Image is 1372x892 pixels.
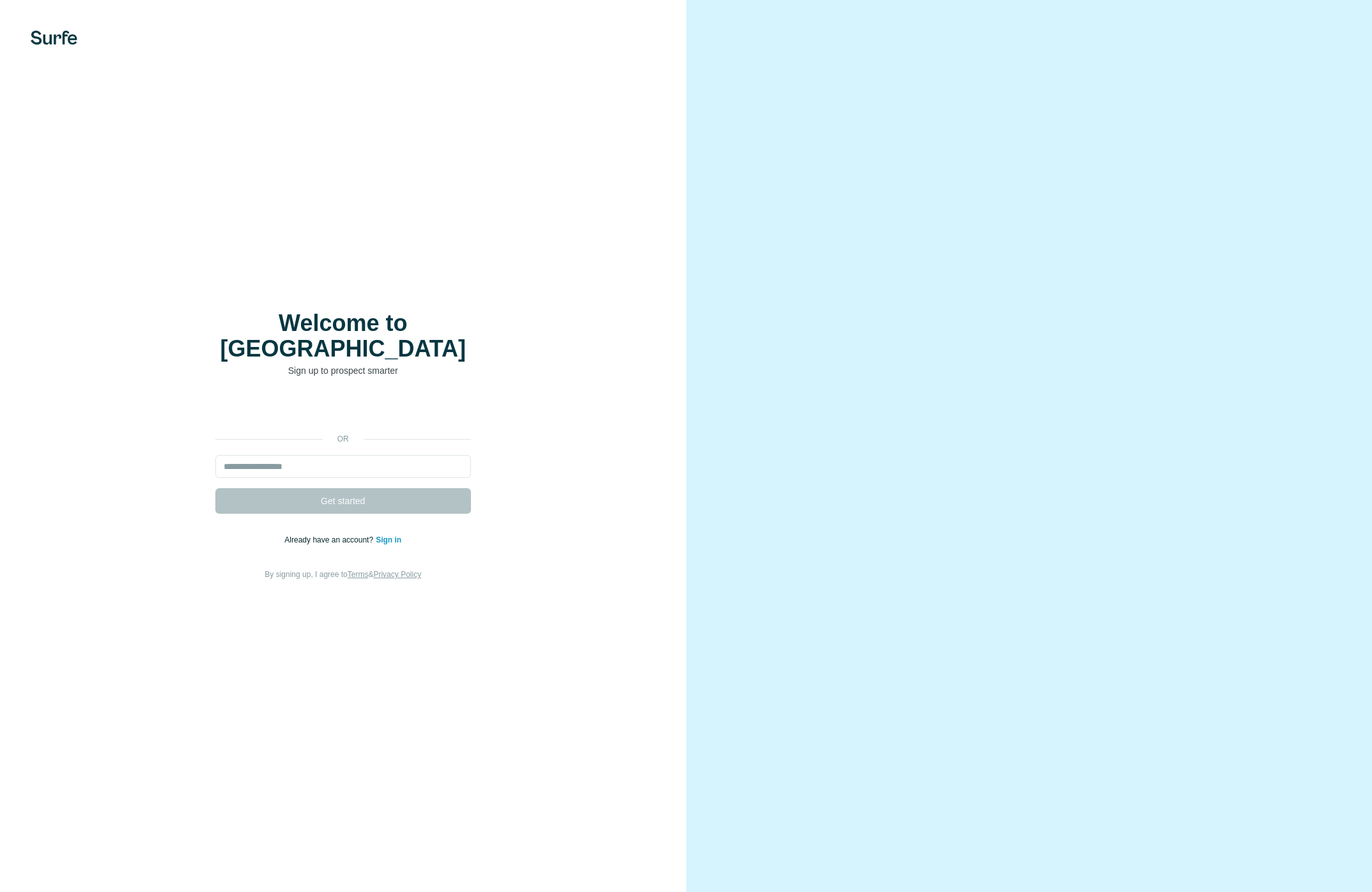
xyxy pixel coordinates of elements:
[31,31,77,45] img: Surfe's logo
[215,364,471,377] p: Sign up to prospect smarter
[376,535,401,544] a: Sign in
[348,570,369,579] a: Terms
[284,535,376,544] span: Already have an account?
[323,433,364,445] p: or
[215,311,471,362] h1: Welcome to [GEOGRAPHIC_DATA]
[265,570,421,579] span: By signing up, I agree to &
[373,570,421,579] a: Privacy Policy
[209,396,477,424] iframe: Sign in with Google Button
